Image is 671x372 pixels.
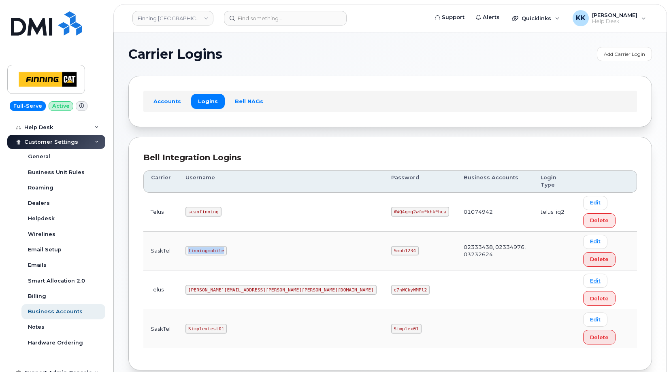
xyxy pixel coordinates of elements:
code: seanfinning [185,207,222,217]
td: 02333438, 02334976, 03232624 [456,232,533,270]
div: Bell Integration Logins [143,152,637,164]
td: telus_iq2 [533,193,576,232]
td: Telus [143,270,178,309]
a: Logins [191,94,225,108]
code: Simplex01 [391,324,422,334]
code: [PERSON_NAME][EMAIL_ADDRESS][PERSON_NAME][PERSON_NAME][DOMAIN_NAME] [185,285,377,295]
button: Delete [583,330,616,344]
td: SaskTel [143,309,178,348]
span: Carrier Logins [128,48,222,60]
button: Delete [583,291,616,306]
th: Login Type [533,170,576,193]
a: Bell NAGs [228,94,270,108]
code: finningmobile [185,246,227,256]
span: Delete [590,295,609,302]
th: Password [384,170,456,193]
span: Delete [590,255,609,263]
td: SaskTel [143,232,178,270]
th: Carrier [143,170,178,193]
td: Telus [143,193,178,232]
a: Accounts [147,94,188,108]
span: Delete [590,334,609,341]
th: Business Accounts [456,170,533,193]
a: Edit [583,274,607,288]
a: Edit [583,235,607,249]
button: Delete [583,213,616,228]
td: 01074942 [456,193,533,232]
button: Delete [583,252,616,267]
code: AWQ4qmg2wfm*khk*hca [391,207,449,217]
span: Delete [590,217,609,224]
a: Add Carrier Login [597,47,652,61]
a: Edit [583,196,607,210]
code: Smob1234 [391,246,419,256]
code: c7nWCkyWMPl2 [391,285,430,295]
a: Edit [583,312,607,327]
th: Username [178,170,384,193]
code: Simplextest01 [185,324,227,334]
